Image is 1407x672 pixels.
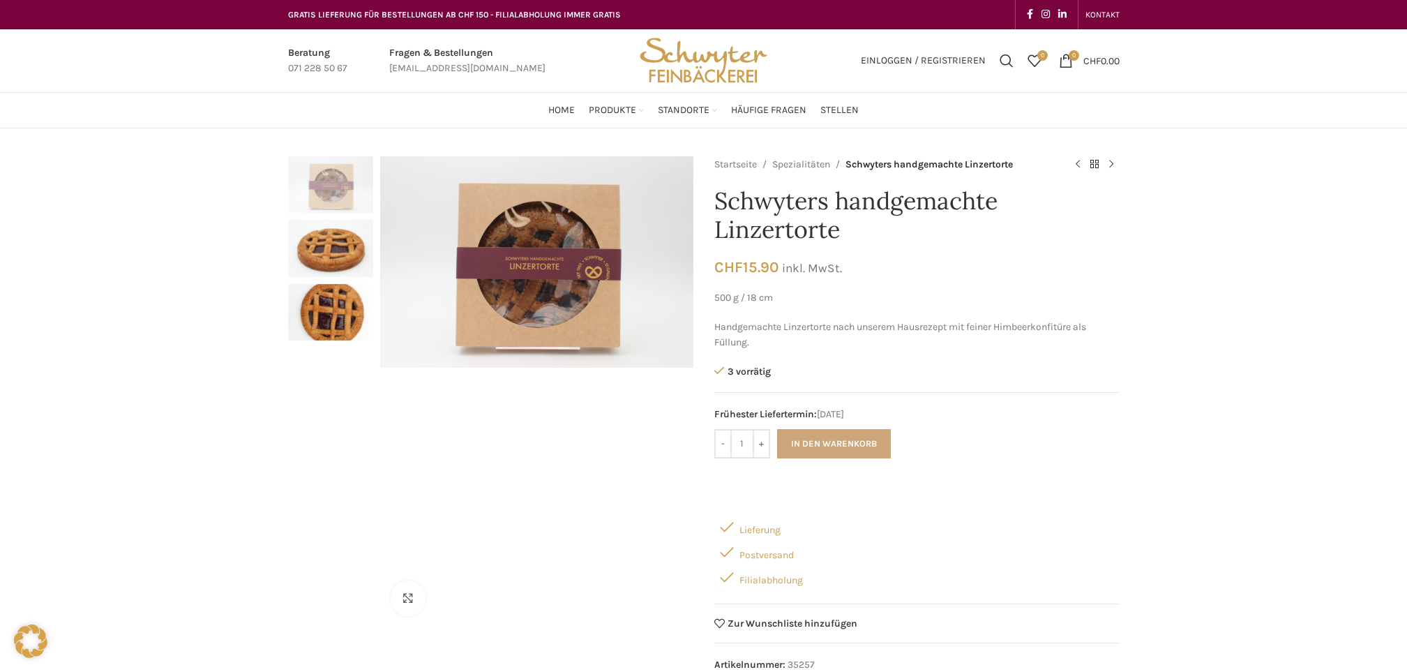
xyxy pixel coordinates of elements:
[1021,47,1048,75] div: Meine Wunschliste
[712,470,1122,503] iframe: Sicherer Rahmen für schnelle Bezahlvorgänge
[1054,5,1071,24] a: Linkedin social link
[288,156,373,220] div: 1 / 3
[788,659,815,671] span: 35257
[1069,50,1079,61] span: 0
[281,96,1127,124] div: Main navigation
[714,258,743,276] span: CHF
[753,429,770,458] input: +
[714,187,1120,244] h1: Schwyters handgemachte Linzertorte
[288,45,347,77] a: Infobox link
[731,96,806,124] a: Häufige Fragen
[589,96,644,124] a: Produkte
[288,220,373,283] div: 2 / 3
[714,258,778,276] bdi: 15.90
[728,619,857,629] span: Zur Wunschliste hinzufügen
[820,96,859,124] a: Stellen
[714,365,1120,378] p: 3 vorrätig
[714,408,817,420] span: Frühester Liefertermin:
[658,96,717,124] a: Standorte
[845,157,1013,172] span: Schwyters handgemachte Linzertorte
[777,429,891,458] button: In den Warenkorb
[1037,50,1048,61] span: 0
[1052,47,1127,75] a: 0 CHF0.00
[732,429,753,458] input: Produktmenge
[714,565,1120,590] div: Filialabholung
[714,157,757,172] a: Startseite
[1037,5,1054,24] a: Instagram social link
[1078,1,1127,29] div: Secondary navigation
[1085,1,1120,29] a: KONTAKT
[731,104,806,117] span: Häufige Fragen
[714,539,1120,565] div: Postversand
[714,618,858,629] a: Zur Wunschliste hinzufügen
[377,156,697,368] div: 1 / 3
[1103,156,1120,173] a: Next product
[1083,54,1120,66] bdi: 0.00
[1023,5,1037,24] a: Facebook social link
[772,157,830,172] a: Spezialitäten
[714,290,1120,306] p: 500 g / 18 cm
[820,104,859,117] span: Stellen
[714,429,732,458] input: -
[288,284,373,348] div: 3 / 3
[1085,10,1120,20] span: KONTAKT
[635,29,772,92] img: Bäckerei Schwyter
[861,56,986,66] span: Einloggen / Registrieren
[714,320,1120,351] p: Handgemachte Linzertorte nach unserem Hausrezept mit feiner Himbeerkonfitüre als Füllung.
[1069,156,1086,173] a: Previous product
[782,261,842,275] small: inkl. MwSt.
[993,47,1021,75] a: Suchen
[714,407,1120,422] span: [DATE]
[1021,47,1048,75] a: 0
[389,45,546,77] a: Infobox link
[288,10,621,20] span: GRATIS LIEFERUNG FÜR BESTELLUNGEN AB CHF 150 - FILIALABHOLUNG IMMER GRATIS
[714,156,1055,173] nav: Breadcrumb
[548,96,575,124] a: Home
[1083,54,1101,66] span: CHF
[714,514,1120,539] div: Lieferung
[635,54,772,66] a: Site logo
[658,104,709,117] span: Standorte
[548,104,575,117] span: Home
[714,659,785,671] span: Artikelnummer:
[589,104,636,117] span: Produkte
[854,47,993,75] a: Einloggen / Registrieren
